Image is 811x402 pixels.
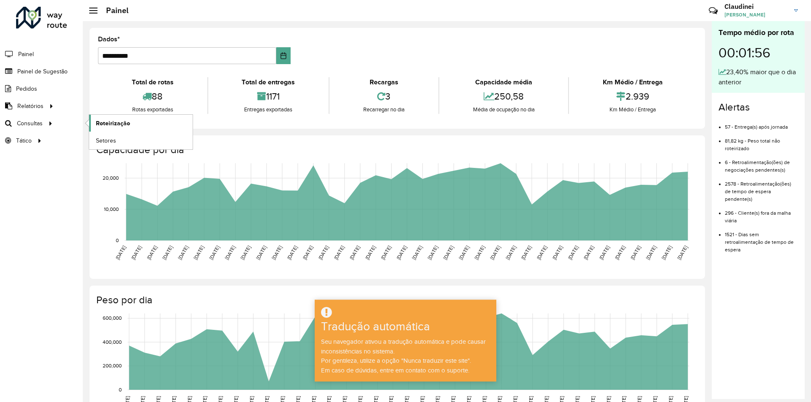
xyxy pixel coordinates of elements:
[132,78,174,86] font: Total de rotas
[89,132,193,149] a: Setores
[89,115,193,132] a: Roteirização
[106,5,128,15] font: Painel
[302,245,314,261] text: [DATE]
[321,367,469,374] font: Em caso de dúvidas, entre em contato com o suporte.
[161,245,174,261] text: [DATE]
[266,91,280,101] font: 1171
[114,245,127,261] text: [DATE]
[725,232,794,252] font: 1521 - Dias sem retroalimentação de tempo de espera
[255,245,267,261] text: [DATE]
[725,124,788,130] font: 57 - Entrega(s) após jornada
[103,363,122,369] text: 200,000
[442,245,454,261] text: [DATE]
[98,35,117,43] font: Dados
[103,175,119,181] text: 20,000
[725,181,791,202] font: 2578 - Retroalimentação(ões) de tempo de espera pendente(s)
[286,245,298,261] text: [DATE]
[645,245,657,261] text: [DATE]
[725,210,791,223] font: 296 - Cliente(s) fora da malha viária
[276,47,291,64] button: Escolha a data
[17,68,68,75] font: Painel de Sugestão
[333,245,345,261] text: [DATE]
[177,245,189,261] text: [DATE]
[271,245,283,261] text: [DATE]
[724,2,754,11] font: Claudinei
[321,338,486,355] font: Seu navegador ativou a tradução automática e pode causar inconsistências no sistema.
[629,245,642,261] text: [DATE]
[364,245,376,261] text: [DATE]
[395,245,408,261] text: [DATE]
[626,91,649,101] font: 2.939
[130,245,142,261] text: [DATE]
[598,245,610,261] text: [DATE]
[208,245,220,261] text: [DATE]
[104,206,119,212] text: 10,000
[348,245,361,261] text: [DATE]
[116,237,119,243] text: 0
[725,159,790,173] font: 6 - Retroalimentação(ões) de negociações pendentes(s)
[725,138,780,151] font: 81,82 kg - Peso total não roteirizado
[18,51,34,57] font: Painel
[363,106,405,113] font: Recarregar no dia
[385,91,390,101] font: 3
[239,245,252,261] text: [DATE]
[704,2,722,20] a: Contato Rápido
[370,78,398,86] font: Recargas
[718,68,796,86] font: 23,40% maior que o dia anterior
[132,106,173,113] font: Rotas exportadas
[718,102,750,113] font: Alertas
[603,78,663,86] font: Km Médio / Entrega
[317,245,329,261] text: [DATE]
[718,46,770,60] font: 00:01:56
[610,106,656,113] font: Km Médio / Entrega
[427,245,439,261] text: [DATE]
[536,245,548,261] text: [DATE]
[224,245,236,261] text: [DATE]
[96,120,130,127] font: Roteirização
[582,245,595,261] text: [DATE]
[103,339,122,345] text: 400,000
[567,245,579,261] text: [DATE]
[614,245,626,261] text: [DATE]
[321,357,471,364] font: Por gentileza, utilize a opção "Nunca traduzir este site".
[718,28,794,37] font: Tempo médio por rota
[474,245,486,261] text: [DATE]
[489,245,501,261] text: [DATE]
[17,120,43,127] font: Consultas
[16,86,37,92] font: Pedidos
[193,245,205,261] text: [DATE]
[520,245,532,261] text: [DATE]
[380,245,392,261] text: [DATE]
[676,245,689,261] text: [DATE]
[661,245,673,261] text: [DATE]
[146,245,158,261] text: [DATE]
[505,245,517,261] text: [DATE]
[17,103,44,109] font: Relatórios
[321,320,430,333] font: Tradução automática
[494,91,524,101] font: 250,58
[96,144,184,155] font: Capacidade por dia
[411,245,423,261] text: [DATE]
[119,387,122,392] text: 0
[473,106,535,113] font: Média de ocupação no dia
[475,78,532,86] font: Capacidade média
[103,316,122,321] text: 600,000
[96,294,152,305] font: Peso por dia
[16,138,32,144] font: Tático
[724,11,765,18] font: [PERSON_NAME]
[96,138,116,144] font: Setores
[152,91,163,101] font: 88
[551,245,563,261] text: [DATE]
[244,106,292,113] font: Entregas exportadas
[458,245,470,261] text: [DATE]
[242,78,295,86] font: Total de entregas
